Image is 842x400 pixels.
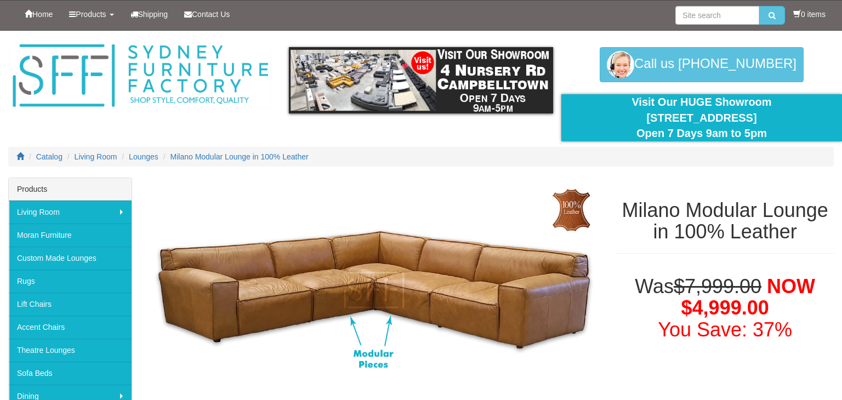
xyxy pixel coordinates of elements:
[9,293,132,316] a: Lift Chairs
[9,247,132,270] a: Custom Made Lounges
[9,178,132,201] div: Products
[138,10,168,19] span: Shipping
[32,10,53,19] span: Home
[570,94,834,141] div: Visit Our HUGE Showroom [STREET_ADDRESS] Open 7 Days 9am to 5pm
[192,10,230,19] span: Contact Us
[176,1,238,28] a: Contact Us
[9,362,132,385] a: Sofa Beds
[658,318,792,341] font: You Save: 37%
[675,6,759,25] input: Site search
[122,1,177,28] a: Shipping
[8,42,272,110] img: Sydney Furniture Factory
[9,224,132,247] a: Moran Furniture
[674,275,761,298] del: $7,999.00
[9,201,132,224] a: Living Room
[75,152,117,161] a: Living Room
[129,152,158,161] a: Lounges
[76,10,106,19] span: Products
[9,270,132,293] a: Rugs
[61,1,122,28] a: Products
[616,276,834,341] h1: Was
[36,152,62,161] a: Catalog
[16,1,61,28] a: Home
[9,339,132,362] a: Theatre Lounges
[681,275,815,319] span: NOW $4,999.00
[616,199,834,243] h1: Milano Modular Lounge in 100% Leather
[170,152,309,161] a: Milano Modular Lounge in 100% Leather
[289,47,553,113] img: showroom.gif
[793,9,826,20] li: 0 items
[9,316,132,339] a: Accent Chairs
